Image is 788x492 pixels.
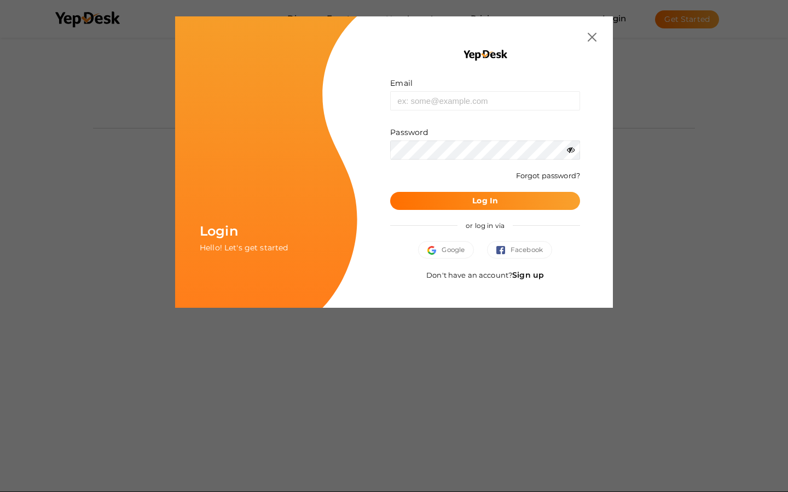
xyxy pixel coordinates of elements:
[427,246,442,255] img: google.svg
[390,192,580,210] button: Log In
[457,213,513,238] span: or log in via
[516,171,580,180] a: Forgot password?
[512,270,544,280] a: Sign up
[426,271,544,279] span: Don't have an account?
[390,127,428,138] label: Password
[200,223,238,239] span: Login
[200,243,288,253] span: Hello! Let's get started
[462,49,508,61] img: YEP_black_cropped.png
[472,196,498,206] b: Log In
[418,241,474,259] button: Google
[487,241,552,259] button: Facebook
[588,33,596,42] img: close.svg
[496,246,511,255] img: facebook.svg
[390,78,413,89] label: Email
[390,91,580,110] input: ex: some@example.com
